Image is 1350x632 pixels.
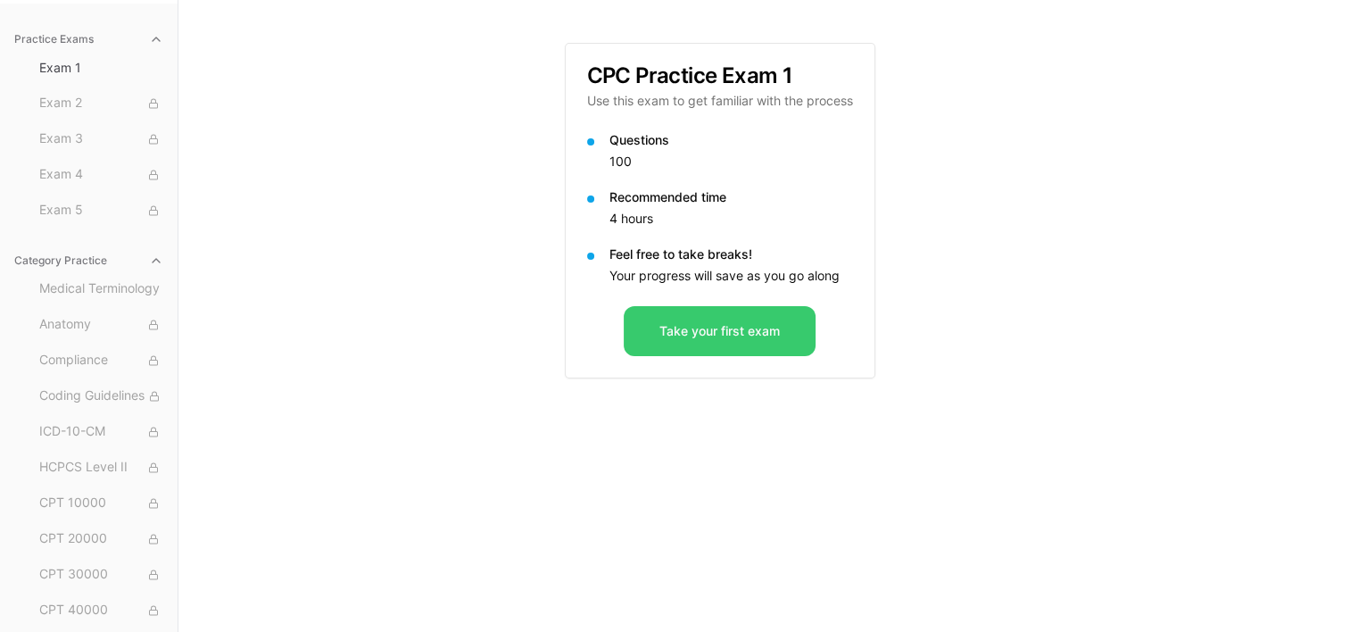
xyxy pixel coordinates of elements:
button: ICD-10-CM [32,418,170,446]
button: Practice Exams [7,25,170,54]
button: Take your first exam [624,306,816,356]
button: Exam 3 [32,125,170,154]
span: Compliance [39,351,163,370]
span: Exam 4 [39,165,163,185]
span: Coding Guidelines [39,387,163,406]
span: Exam 3 [39,129,163,149]
h3: CPC Practice Exam 1 [587,65,853,87]
button: Exam 1 [32,54,170,82]
p: Your progress will save as you go along [609,267,853,285]
p: Questions [609,131,853,149]
span: Exam 2 [39,94,163,113]
button: HCPCS Level II [32,453,170,482]
button: Medical Terminology [32,275,170,304]
span: CPT 40000 [39,601,163,620]
span: Anatomy [39,315,163,335]
button: Coding Guidelines [32,382,170,411]
button: Exam 4 [32,161,170,189]
button: Exam 5 [32,196,170,225]
button: Anatomy [32,311,170,339]
span: CPT 10000 [39,494,163,513]
button: Compliance [32,346,170,375]
button: CPT 30000 [32,561,170,589]
p: 100 [609,153,853,170]
p: 4 hours [609,210,853,228]
span: ICD-10-CM [39,422,163,442]
button: CPT 40000 [32,596,170,625]
span: CPT 30000 [39,565,163,585]
p: Feel free to take breaks! [609,245,853,263]
button: CPT 20000 [32,525,170,553]
p: Use this exam to get familiar with the process [587,92,853,110]
button: Category Practice [7,246,170,275]
span: HCPCS Level II [39,458,163,478]
p: Recommended time [609,188,853,206]
span: Exam 5 [39,201,163,220]
button: CPT 10000 [32,489,170,518]
span: Exam 1 [39,59,163,77]
button: Exam 2 [32,89,170,118]
span: CPT 20000 [39,529,163,549]
span: Medical Terminology [39,279,163,299]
